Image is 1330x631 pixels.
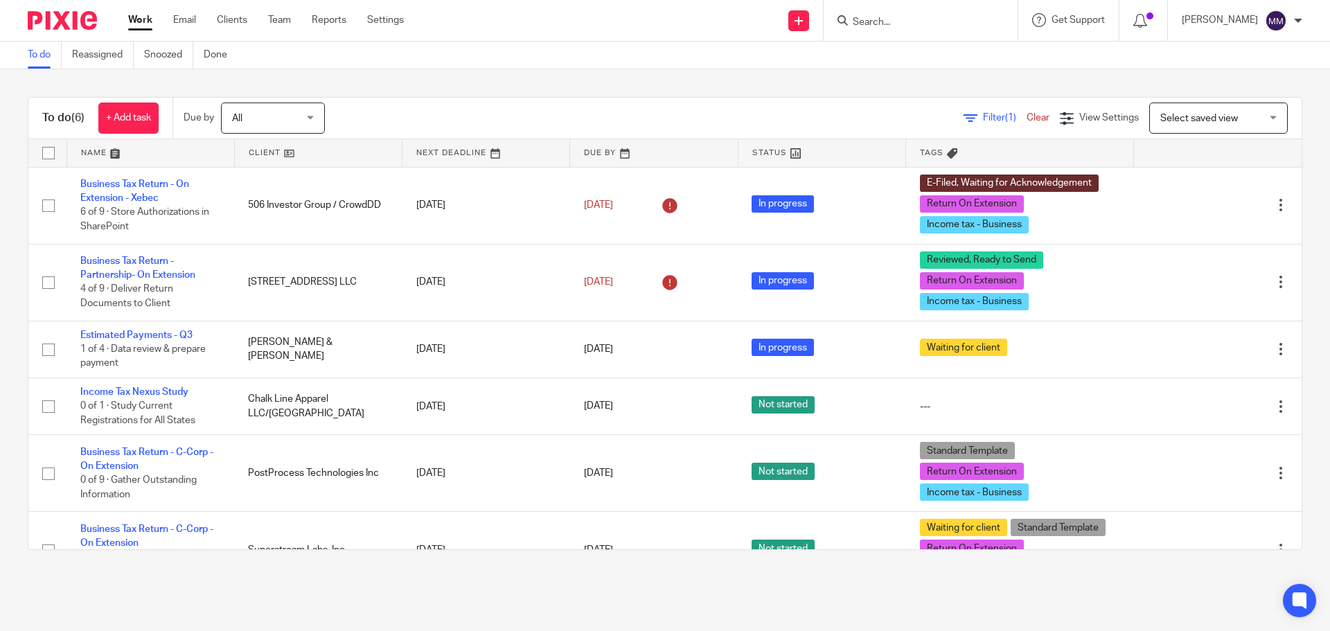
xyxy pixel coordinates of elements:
span: Not started [752,540,815,557]
span: 1 of 4 · Data review & prepare payment [80,344,206,368]
span: 4 of 9 · Deliver Return Documents to Client [80,285,173,309]
div: --- [920,400,1120,414]
h1: To do [42,111,85,125]
td: [DATE] [402,435,570,512]
a: + Add task [98,103,159,134]
span: In progress [752,339,814,356]
span: [DATE] [584,200,613,210]
span: Tags [920,149,943,157]
a: Clear [1027,113,1049,123]
span: Income tax - Business [920,216,1029,233]
span: E-Filed, Waiting for Acknowledgement [920,175,1099,192]
span: Waiting for client [920,519,1007,536]
a: Work [128,13,152,27]
span: 0 of 9 · Gather Outstanding Information [80,475,197,499]
span: Not started [752,463,815,480]
a: To do [28,42,62,69]
span: [DATE] [584,344,613,354]
span: Standard Template [920,442,1015,459]
span: Income tax - Business [920,293,1029,310]
td: [DATE] [402,321,570,377]
a: Reports [312,13,346,27]
span: Standard Template [1011,519,1106,536]
td: Chalk Line Apparel LLC/[GEOGRAPHIC_DATA] [234,377,402,434]
a: Business Tax Return - On Extension - Xebec [80,179,189,203]
img: svg%3E [1265,10,1287,32]
span: Income tax - Business [920,483,1029,501]
a: Business Tax Return - C-Corp - On Extension [80,524,213,548]
span: [DATE] [584,277,613,287]
span: Waiting for client [920,339,1007,356]
td: [DATE] [402,377,570,434]
a: Income Tax Nexus Study [80,387,188,397]
span: 0 of 1 · Study Current Registrations for All States [80,402,195,426]
td: [DATE] [402,512,570,589]
a: Business Tax Return - Partnership- On Extension [80,256,195,280]
a: Clients [217,13,247,27]
span: 6 of 9 · Store Authorizations in SharePoint [80,208,209,232]
p: [PERSON_NAME] [1182,13,1258,27]
span: Filter [983,113,1027,123]
p: Due by [184,111,214,125]
td: Superstream Labs, Inc. [234,512,402,589]
a: Snoozed [144,42,193,69]
a: Business Tax Return - C-Corp - On Extension [80,447,213,471]
span: Not started [752,396,815,414]
input: Search [851,17,976,29]
span: View Settings [1079,113,1139,123]
span: In progress [752,272,814,290]
td: [STREET_ADDRESS] LLC [234,244,402,321]
span: [DATE] [584,545,613,555]
span: (1) [1005,113,1016,123]
span: [DATE] [584,402,613,411]
span: Return On Extension [920,272,1024,290]
a: Email [173,13,196,27]
td: [DATE] [402,244,570,321]
span: All [232,114,242,123]
a: Done [204,42,238,69]
span: Reviewed, Ready to Send [920,251,1043,269]
img: Pixie [28,11,97,30]
td: 506 Investor Group / CrowdDD [234,167,402,244]
span: Return On Extension [920,540,1024,557]
span: Return On Extension [920,195,1024,213]
a: Estimated Payments - Q3 [80,330,193,340]
span: In progress [752,195,814,213]
span: Get Support [1052,15,1105,25]
span: Return On Extension [920,463,1024,480]
span: Select saved view [1160,114,1238,123]
span: (6) [71,112,85,123]
td: PostProcess Technologies Inc [234,435,402,512]
a: Reassigned [72,42,134,69]
span: [DATE] [584,468,613,478]
a: Settings [367,13,404,27]
td: [DATE] [402,167,570,244]
td: [PERSON_NAME] & [PERSON_NAME] [234,321,402,377]
a: Team [268,13,291,27]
